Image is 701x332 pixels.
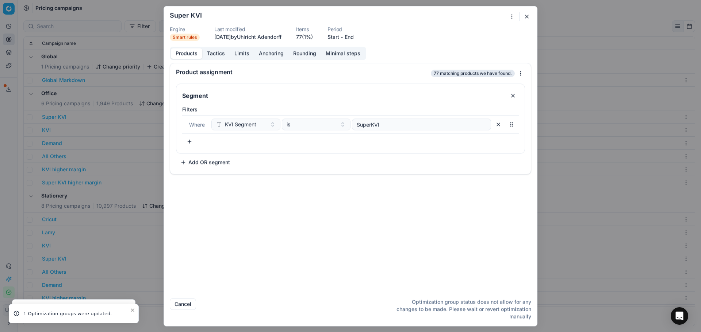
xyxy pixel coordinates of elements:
h2: Super KVI [170,12,202,19]
p: Optimization group status does not allow for any changes to be made. Please wait or revert optimi... [391,298,531,320]
span: Smart rules [170,34,200,41]
span: 77 matching products we have found. [431,70,515,77]
span: is [287,121,290,128]
span: Where [189,121,205,128]
dt: Period [327,27,354,32]
dt: Engine [170,27,200,32]
button: End [345,33,354,40]
span: [DATE] by Uhlricht Adendorff [214,34,281,40]
input: Segment [181,90,504,101]
button: Products [171,48,202,59]
button: Anchoring [254,48,288,59]
button: Start [327,33,339,40]
span: - [341,33,343,40]
dt: Items [296,27,313,32]
button: Minimal steps [321,48,365,59]
button: Rounding [288,48,321,59]
span: KVI Segment [225,121,256,128]
dt: Last modified [214,27,281,32]
a: 77(1%) [296,33,313,40]
button: Limits [230,48,254,59]
button: Tactics [202,48,230,59]
button: Cancel [170,298,196,310]
div: Product assignment [176,69,429,75]
button: Add OR segment [176,156,234,168]
label: Filters [182,106,519,113]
